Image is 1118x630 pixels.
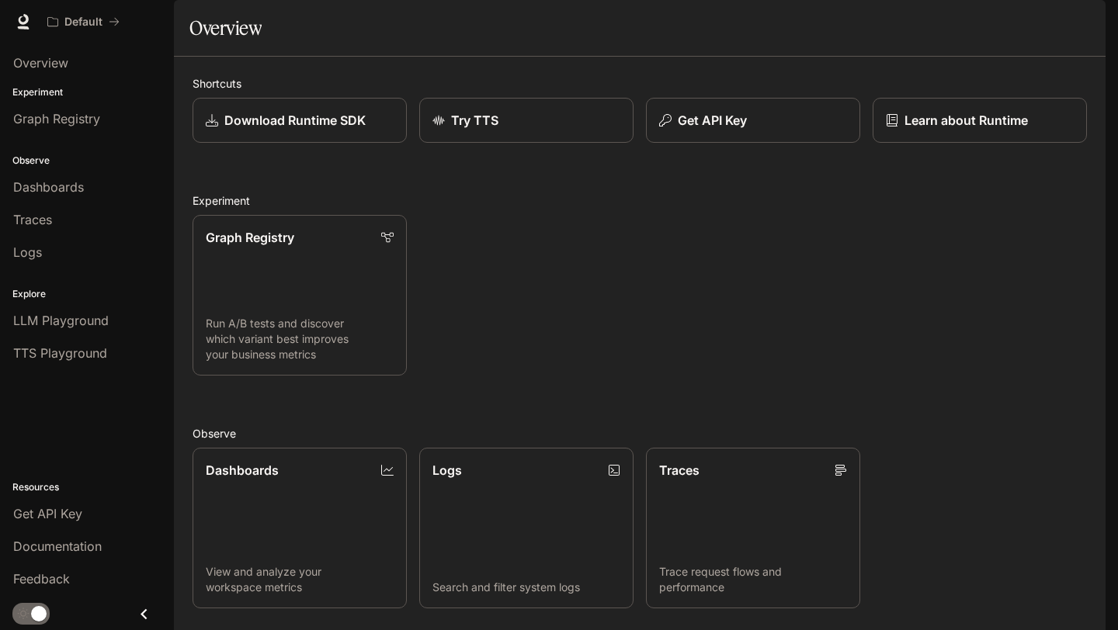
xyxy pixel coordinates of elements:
[40,6,127,37] button: All workspaces
[904,111,1028,130] p: Learn about Runtime
[659,564,847,595] p: Trace request flows and performance
[193,75,1087,92] h2: Shortcuts
[206,228,294,247] p: Graph Registry
[432,461,462,479] p: Logs
[206,564,394,595] p: View and analyze your workspace metrics
[646,448,860,608] a: TracesTrace request flows and performance
[873,98,1087,143] a: Learn about Runtime
[189,12,262,43] h1: Overview
[419,448,634,608] a: LogsSearch and filter system logs
[451,111,498,130] p: Try TTS
[224,111,366,130] p: Download Runtime SDK
[659,461,700,479] p: Traces
[678,111,747,130] p: Get API Key
[432,580,620,595] p: Search and filter system logs
[193,98,407,143] a: Download Runtime SDK
[193,425,1087,441] h2: Observe
[193,192,1087,209] h2: Experiment
[646,98,860,143] button: Get API Key
[206,316,394,362] p: Run A/B tests and discover which variant best improves your business metrics
[193,215,407,376] a: Graph RegistryRun A/B tests and discover which variant best improves your business metrics
[64,16,102,29] p: Default
[419,98,634,143] a: Try TTS
[193,448,407,608] a: DashboardsView and analyze your workspace metrics
[206,461,279,479] p: Dashboards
